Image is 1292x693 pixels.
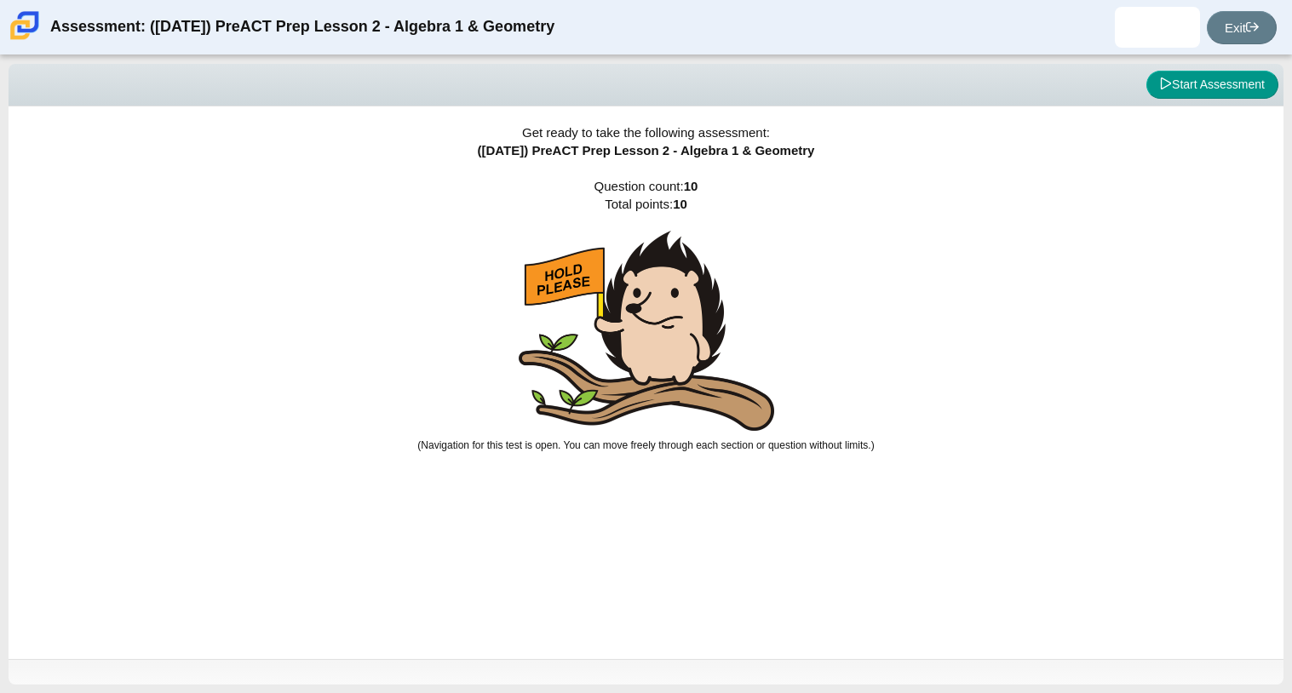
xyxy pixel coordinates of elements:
img: Carmen School of Science & Technology [7,8,43,43]
div: Assessment: ([DATE]) PreACT Prep Lesson 2 - Algebra 1 & Geometry [50,7,554,48]
button: Start Assessment [1146,71,1278,100]
span: Question count: Total points: [417,179,874,451]
b: 10 [684,179,698,193]
span: ([DATE]) PreACT Prep Lesson 2 - Algebra 1 & Geometry [478,143,815,157]
a: Carmen School of Science & Technology [7,31,43,46]
a: Exit [1207,11,1277,44]
img: sammuel.mcarthurbr.Hdd49G [1144,14,1171,41]
span: Get ready to take the following assessment: [522,125,770,140]
small: (Navigation for this test is open. You can move freely through each section or question without l... [417,439,874,451]
b: 10 [673,197,687,211]
img: hedgehog-hold-please.png [519,231,774,431]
